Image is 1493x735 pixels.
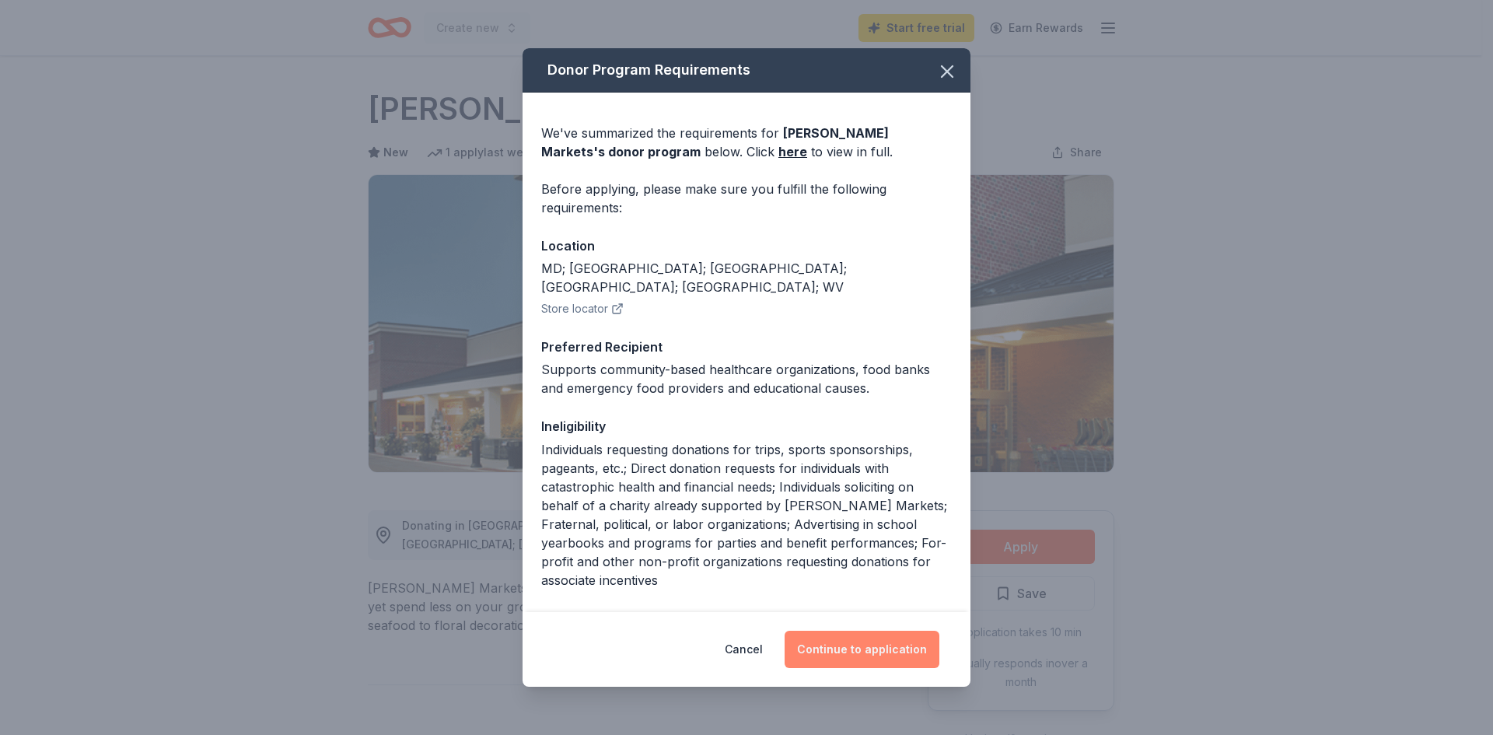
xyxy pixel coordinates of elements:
[541,608,952,628] div: Legal
[778,142,807,161] a: here
[541,259,952,296] div: MD; [GEOGRAPHIC_DATA]; [GEOGRAPHIC_DATA]; [GEOGRAPHIC_DATA]; [GEOGRAPHIC_DATA]; WV
[785,631,939,668] button: Continue to application
[541,337,952,357] div: Preferred Recipient
[541,180,952,217] div: Before applying, please make sure you fulfill the following requirements:
[541,416,952,436] div: Ineligibility
[523,48,970,93] div: Donor Program Requirements
[541,124,952,161] div: We've summarized the requirements for below. Click to view in full.
[725,631,763,668] button: Cancel
[541,360,952,397] div: Supports community-based healthcare organizations, food banks and emergency food providers and ed...
[541,236,952,256] div: Location
[541,299,624,318] button: Store locator
[541,440,952,590] div: Individuals requesting donations for trips, sports sponsorships, pageants, etc.; Direct donation ...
